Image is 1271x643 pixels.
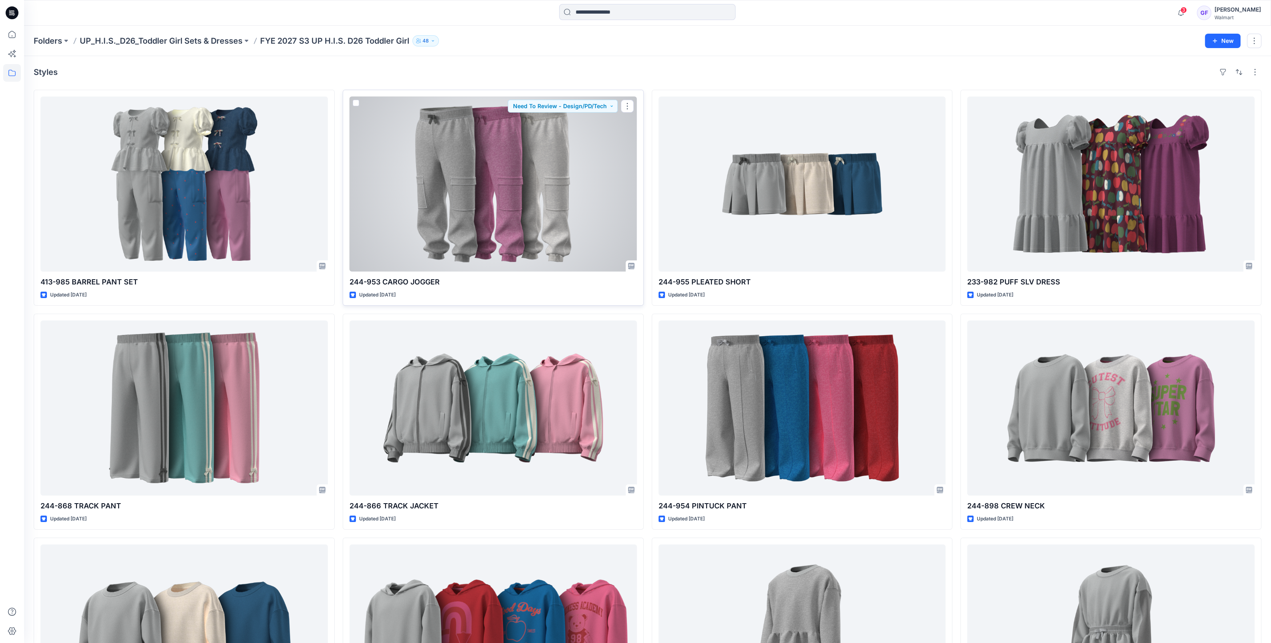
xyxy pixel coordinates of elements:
[1205,34,1241,48] button: New
[1214,5,1261,14] div: [PERSON_NAME]
[659,500,946,512] p: 244-954 PINTUCK PANT
[967,500,1255,512] p: 244-898 CREW NECK
[668,291,705,299] p: Updated [DATE]
[977,515,1013,523] p: Updated [DATE]
[1214,14,1261,20] div: Walmart
[659,97,946,272] a: 244-955 PLEATED SHORT
[34,67,58,77] h4: Styles
[422,36,429,45] p: 48
[260,35,409,46] p: FYE 2027 S3 UP H.I.S. D26 Toddler Girl
[1180,7,1187,13] span: 3
[659,320,946,496] a: 244-954 PINTUCK PANT
[967,97,1255,272] a: 233-982 PUFF SLV DRESS
[40,276,328,288] p: 413-985 BARREL PANT SET
[50,515,87,523] p: Updated [DATE]
[1197,6,1211,20] div: GF
[350,500,637,512] p: 244-866 TRACK JACKET
[359,515,396,523] p: Updated [DATE]
[80,35,242,46] a: UP_H.I.S._D26_Toddler Girl Sets & Dresses
[40,97,328,272] a: 413-985 BARREL PANT SET
[350,97,637,272] a: 244-953 CARGO JOGGER
[967,276,1255,288] p: 233-982 PUFF SLV DRESS
[359,291,396,299] p: Updated [DATE]
[40,500,328,512] p: 244-868 TRACK PANT
[977,291,1013,299] p: Updated [DATE]
[350,320,637,496] a: 244-866 TRACK JACKET
[40,320,328,496] a: 244-868 TRACK PANT
[34,35,62,46] a: Folders
[412,35,439,46] button: 48
[350,276,637,288] p: 244-953 CARGO JOGGER
[50,291,87,299] p: Updated [DATE]
[668,515,705,523] p: Updated [DATE]
[967,320,1255,496] a: 244-898 CREW NECK
[659,276,946,288] p: 244-955 PLEATED SHORT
